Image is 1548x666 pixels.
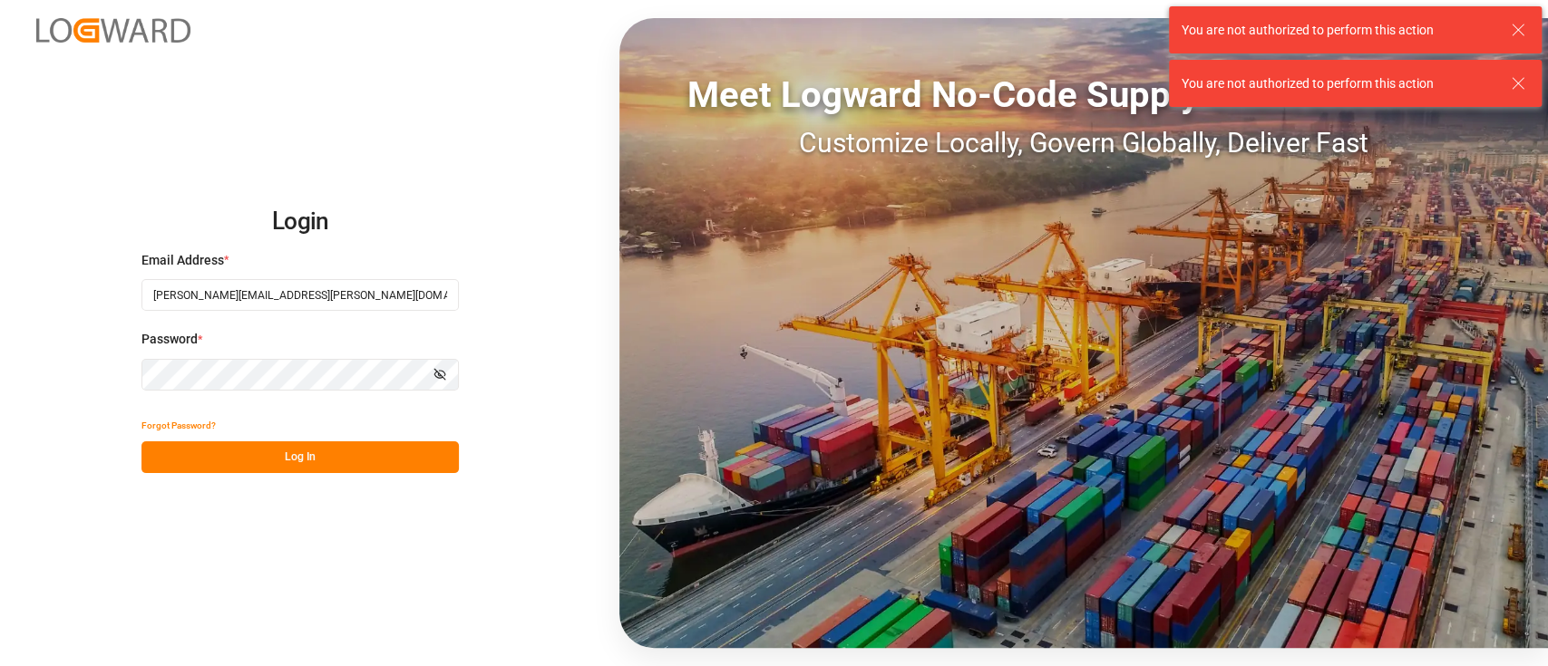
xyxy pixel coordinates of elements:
[141,330,198,349] span: Password
[141,251,224,270] span: Email Address
[36,18,190,43] img: Logward_new_orange.png
[1182,21,1494,40] div: You are not authorized to perform this action
[619,122,1548,163] div: Customize Locally, Govern Globally, Deliver Fast
[141,441,459,473] button: Log In
[1182,74,1494,93] div: You are not authorized to perform this action
[141,193,459,251] h2: Login
[619,68,1548,122] div: Meet Logward No-Code Supply Chain Execution:
[141,410,216,441] button: Forgot Password?
[141,279,459,311] input: Enter your email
